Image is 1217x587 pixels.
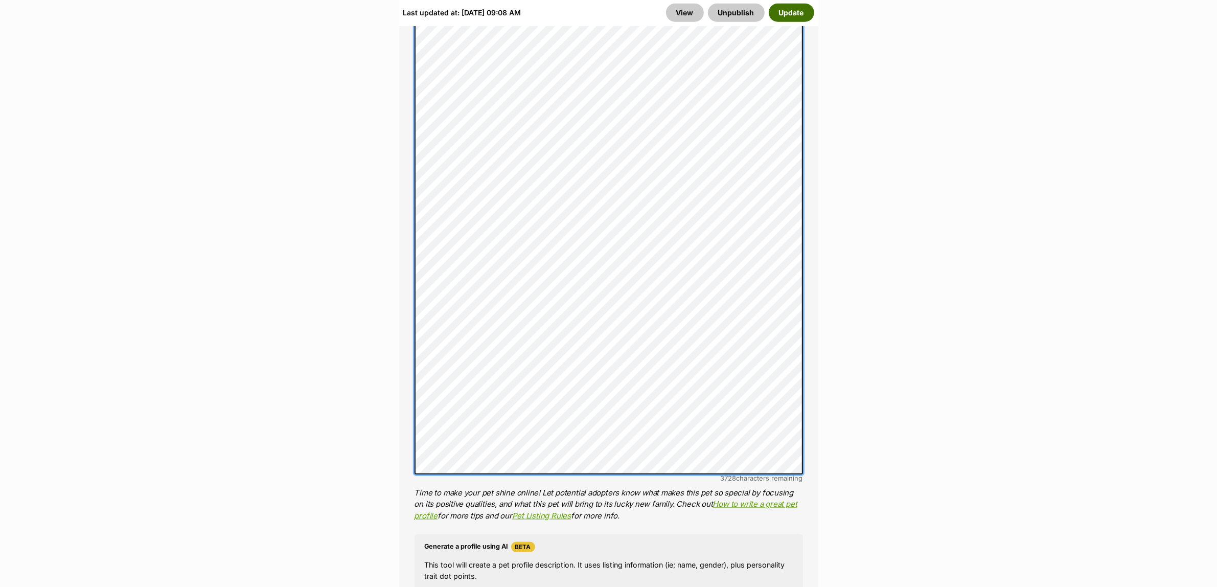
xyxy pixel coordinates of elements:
[415,475,803,482] div: characters remaining
[511,542,535,552] span: Beta
[403,4,521,22] div: Last updated at: [DATE] 09:08 AM
[708,4,765,22] button: Unpublish
[666,4,704,22] a: View
[425,542,793,552] h4: Generate a profile using AI
[415,499,797,521] a: How to write a great pet profile
[425,559,793,581] p: This tool will create a pet profile description. It uses listing information (ie; name, gender), ...
[769,4,814,22] button: Update
[415,487,803,522] p: Time to make your pet shine online! Let potential adopters know what makes this pet so special by...
[512,511,571,521] a: Pet Listing Rules
[721,474,737,482] span: 3728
